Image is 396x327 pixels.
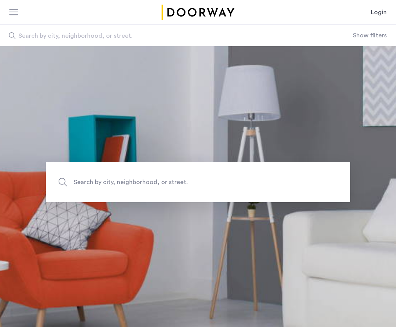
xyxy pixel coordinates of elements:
[46,162,350,202] input: Apartment Search
[160,5,236,20] a: Cazamio Logo
[160,5,236,20] img: logo
[74,177,286,187] span: Search by city, neighborhood, or street.
[353,31,387,40] button: Show or hide filters
[19,31,301,40] span: Search by city, neighborhood, or street.
[371,8,387,17] a: Login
